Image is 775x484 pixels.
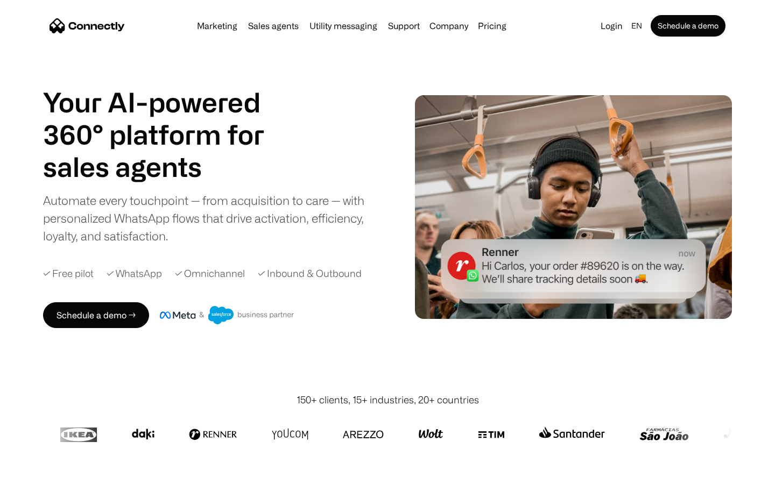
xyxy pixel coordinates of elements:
[474,22,511,30] a: Pricing
[631,18,642,33] div: en
[107,266,162,281] div: ✓ WhatsApp
[596,18,627,33] a: Login
[193,22,242,30] a: Marketing
[11,464,65,480] aside: Language selected: English
[297,393,479,407] div: 150+ clients, 15+ industries, 20+ countries
[384,22,424,30] a: Support
[43,191,382,245] div: Automate every touchpoint — from acquisition to care — with personalized WhatsApp flows that driv...
[244,22,303,30] a: Sales agents
[43,151,291,183] h1: sales agents
[43,302,149,328] a: Schedule a demo →
[160,306,294,324] img: Meta and Salesforce business partner badge.
[305,22,382,30] a: Utility messaging
[175,266,245,281] div: ✓ Omnichannel
[651,15,725,37] a: Schedule a demo
[258,266,362,281] div: ✓ Inbound & Outbound
[43,266,94,281] div: ✓ Free pilot
[22,465,65,480] ul: Language list
[43,86,291,151] h1: Your AI-powered 360° platform for
[429,18,468,33] div: Company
